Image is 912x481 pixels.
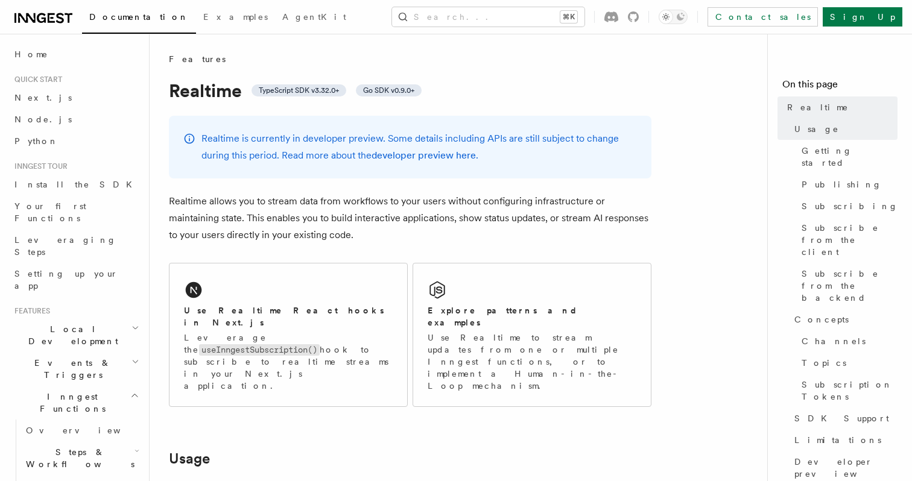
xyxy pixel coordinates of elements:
h4: On this page [782,77,898,96]
a: Overview [21,420,142,441]
button: Inngest Functions [10,386,142,420]
a: Limitations [790,429,898,451]
span: Limitations [794,434,881,446]
span: Channels [802,335,866,347]
a: Subscribing [797,195,898,217]
a: Usage [790,118,898,140]
p: Realtime allows you to stream data from workflows to your users without configuring infrastructur... [169,193,651,244]
h1: Realtime [169,80,651,101]
span: AgentKit [282,12,346,22]
a: Next.js [10,87,142,108]
a: Explore patterns and examplesUse Realtime to stream updates from one or multiple Inngest function... [413,263,651,407]
a: Subscribe from the client [797,217,898,263]
a: Leveraging Steps [10,229,142,263]
a: Setting up your app [10,263,142,297]
span: SDK Support [794,412,889,424]
button: Events & Triggers [10,352,142,386]
span: Overview [26,426,150,435]
button: Toggle dark mode [659,10,688,24]
span: Python [14,136,59,146]
span: Install the SDK [14,180,139,189]
span: Inngest tour [10,162,68,171]
span: Publishing [802,178,882,190]
span: Concepts [794,313,849,325]
a: Subscription Tokens [797,374,898,407]
a: Sign Up [823,7,902,27]
span: Features [169,53,226,65]
p: Leverage the hook to subscribe to realtime streams in your Next.js application. [184,332,393,392]
span: Developer preview [794,456,898,480]
code: useInngestSubscription() [199,344,320,356]
a: Concepts [790,309,898,330]
span: Topics [802,357,846,369]
span: Realtime [787,101,849,113]
a: Documentation [82,4,196,34]
button: Steps & Workflows [21,441,142,475]
span: Node.js [14,115,72,124]
span: Usage [794,123,839,135]
a: Your first Functions [10,195,142,229]
a: Topics [797,352,898,374]
span: Subscribe from the backend [802,268,898,304]
a: Usage [169,450,210,467]
a: Install the SDK [10,174,142,195]
span: Examples [203,12,268,22]
span: Your first Functions [14,201,86,223]
a: Node.js [10,108,142,130]
a: Python [10,130,142,152]
span: Steps & Workflows [21,446,135,470]
button: Local Development [10,318,142,352]
span: Inngest Functions [10,391,130,415]
span: Subscribing [802,200,898,212]
span: Setting up your app [14,269,118,291]
span: Features [10,306,50,316]
a: Examples [196,4,275,33]
span: Leveraging Steps [14,235,116,257]
a: Realtime [782,96,898,118]
span: Subscription Tokens [802,379,898,403]
span: Next.js [14,93,72,102]
span: Events & Triggers [10,357,131,381]
a: Channels [797,330,898,352]
h2: Use Realtime React hooks in Next.js [184,304,393,329]
span: TypeScript SDK v3.32.0+ [259,86,339,95]
a: SDK Support [790,407,898,429]
kbd: ⌘K [560,11,577,23]
p: Use Realtime to stream updates from one or multiple Inngest functions, or to implement a Human-in... [428,332,636,392]
span: Local Development [10,323,131,347]
a: Publishing [797,174,898,195]
a: Getting started [797,140,898,174]
a: Contact sales [708,7,818,27]
a: Subscribe from the backend [797,263,898,309]
p: Realtime is currently in developer preview. Some details including APIs are still subject to chan... [201,130,637,164]
button: Search...⌘K [392,7,584,27]
a: Home [10,43,142,65]
a: Use Realtime React hooks in Next.jsLeverage theuseInngestSubscription()hook to subscribe to realt... [169,263,408,407]
span: Go SDK v0.9.0+ [363,86,414,95]
span: Documentation [89,12,189,22]
span: Getting started [802,145,898,169]
span: Subscribe from the client [802,222,898,258]
h2: Explore patterns and examples [428,304,636,329]
a: developer preview here [372,149,476,161]
a: AgentKit [275,4,353,33]
span: Home [14,48,48,60]
span: Quick start [10,75,62,84]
